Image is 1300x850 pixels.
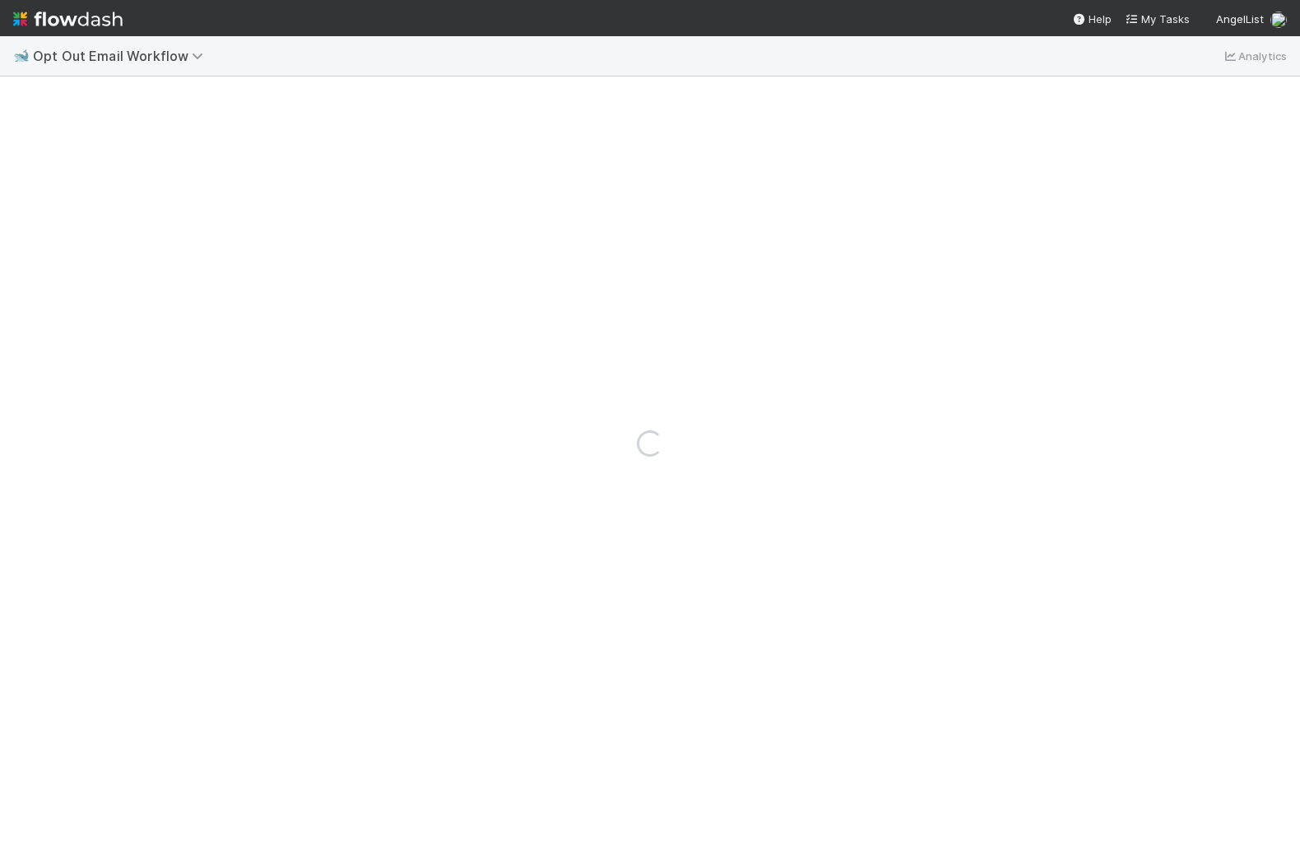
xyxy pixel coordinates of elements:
[1270,12,1287,28] img: avatar_2de93f86-b6c7-4495-bfe2-fb093354a53c.png
[1072,11,1112,27] div: Help
[1216,12,1264,26] span: AngelList
[1125,12,1190,26] span: My Tasks
[1125,11,1190,27] a: My Tasks
[13,5,123,33] img: logo-inverted-e16ddd16eac7371096b0.svg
